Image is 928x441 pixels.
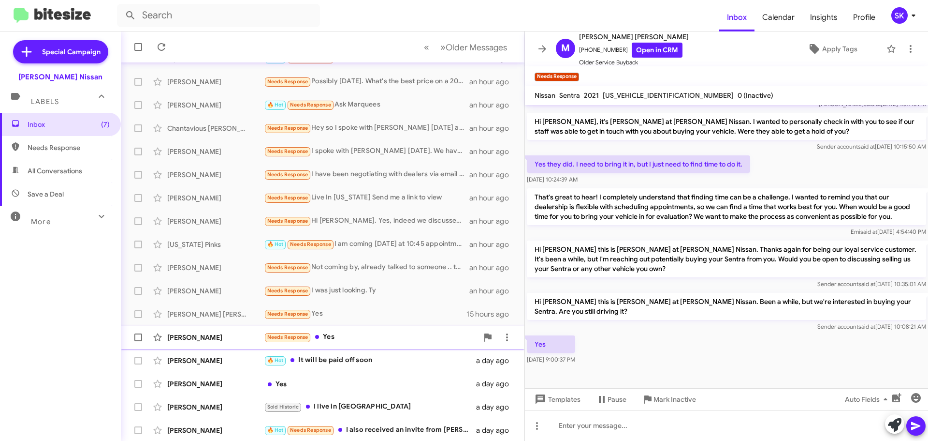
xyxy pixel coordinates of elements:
[469,286,517,296] div: an hour ago
[13,40,108,63] a: Special Campaign
[837,391,899,408] button: Auto Fields
[290,427,331,433] span: Needs Response
[527,293,926,320] p: Hi [PERSON_NAME] this is [PERSON_NAME] at [PERSON_NAME] Nissan. Been a while, but we're intereste...
[440,41,446,53] span: »
[18,72,102,82] div: [PERSON_NAME] Nissan
[858,323,875,330] span: said at
[424,41,429,53] span: «
[264,169,469,180] div: I have been negotiating with dealers via email and text. We have not been able to come to an agre...
[264,215,469,227] div: Hi [PERSON_NAME]. Yes, indeed we discussed prices for a Pathfinder. We were looking for a Rock Cr...
[559,91,580,100] span: Sentra
[264,379,476,389] div: Yes
[783,40,882,58] button: Apply Tags
[883,7,917,24] button: SK
[264,122,469,134] div: Hey so I️ spoke with [PERSON_NAME] [DATE] and he said he would see if I️ could get approved for t...
[117,4,320,27] input: Search
[469,77,517,87] div: an hour ago
[167,123,264,133] div: Chantavious [PERSON_NAME]
[28,166,82,176] span: All Conversations
[28,143,110,152] span: Needs Response
[476,402,517,412] div: a day ago
[264,192,469,203] div: Live In [US_STATE] Send me a link to view
[264,76,469,87] div: Possibly [DATE]. What's the best price on a 2026 Nissan Rogue? If I decide to purchase new and br...
[527,176,578,183] span: [DATE] 10:24:39 AM
[167,240,264,249] div: [US_STATE] Pinks
[267,195,308,201] span: Needs Response
[476,379,517,389] div: a day ago
[167,333,264,342] div: [PERSON_NAME]
[167,263,264,273] div: [PERSON_NAME]
[267,288,308,294] span: Needs Response
[167,147,264,156] div: [PERSON_NAME]
[418,37,435,57] button: Previous
[891,7,908,24] div: SK
[419,37,513,57] nav: Page navigation example
[527,188,926,225] p: That's great to hear! I completely understand that finding time can be a challenge. I wanted to r...
[845,3,883,31] a: Profile
[167,379,264,389] div: [PERSON_NAME]
[267,218,308,224] span: Needs Response
[466,309,517,319] div: 15 hours ago
[267,264,308,271] span: Needs Response
[469,170,517,180] div: an hour ago
[264,355,476,366] div: It will be paid off soon
[42,47,101,57] span: Special Campaign
[527,356,575,363] span: [DATE] 9:00:37 PM
[579,58,689,67] span: Older Service Buyback
[267,171,308,178] span: Needs Response
[561,41,570,56] span: M
[858,280,875,288] span: said at
[290,241,331,247] span: Needs Response
[167,426,264,435] div: [PERSON_NAME]
[527,241,926,277] p: Hi [PERSON_NAME] this is [PERSON_NAME] at [PERSON_NAME] Nissan. Thanks again for being our loyal ...
[167,286,264,296] div: [PERSON_NAME]
[167,170,264,180] div: [PERSON_NAME]
[527,113,926,140] p: Hi [PERSON_NAME], it's [PERSON_NAME] at [PERSON_NAME] Nissan. I wanted to personally check in wit...
[167,309,264,319] div: [PERSON_NAME] [PERSON_NAME]
[264,332,478,343] div: Yes
[264,425,476,436] div: I also received an invite from [PERSON_NAME]... I'll mention you both when I arrive [DATE]. See y...
[264,401,476,412] div: I live in [GEOGRAPHIC_DATA]
[446,42,507,53] span: Older Messages
[527,155,750,173] p: Yes they did. I need to bring it in, but I just need to find time to do it.
[101,120,110,129] span: (7)
[533,391,580,408] span: Templates
[267,241,284,247] span: 🔥 Hot
[817,323,926,330] span: Sender account [DATE] 10:08:21 AM
[28,120,110,129] span: Inbox
[267,125,308,131] span: Needs Response
[584,91,599,100] span: 2021
[267,404,299,410] span: Sold Historic
[267,311,308,317] span: Needs Response
[822,40,857,58] span: Apply Tags
[31,217,51,226] span: More
[267,78,308,85] span: Needs Response
[469,193,517,203] div: an hour ago
[264,308,466,319] div: Yes
[264,239,469,250] div: I am coming [DATE] at 10:45 appointment.
[535,91,555,100] span: Nissan
[264,99,469,110] div: Ask Marquees
[603,91,734,100] span: [US_VEHICLE_IDENTIFICATION_NUMBER]
[851,228,926,235] span: Emi [DATE] 4:54:40 PM
[476,356,517,365] div: a day ago
[290,102,331,108] span: Needs Response
[579,31,689,43] span: [PERSON_NAME] [PERSON_NAME]
[167,77,264,87] div: [PERSON_NAME]
[267,102,284,108] span: 🔥 Hot
[167,216,264,226] div: [PERSON_NAME]
[817,280,926,288] span: Sender account [DATE] 10:35:01 AM
[167,100,264,110] div: [PERSON_NAME]
[167,402,264,412] div: [PERSON_NAME]
[525,391,588,408] button: Templates
[608,391,626,408] span: Pause
[738,91,773,100] span: 0 (Inactive)
[267,357,284,364] span: 🔥 Hot
[858,143,875,150] span: said at
[579,43,689,58] span: [PHONE_NUMBER]
[28,189,64,199] span: Save a Deal
[435,37,513,57] button: Next
[719,3,754,31] a: Inbox
[632,43,682,58] a: Open in CRM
